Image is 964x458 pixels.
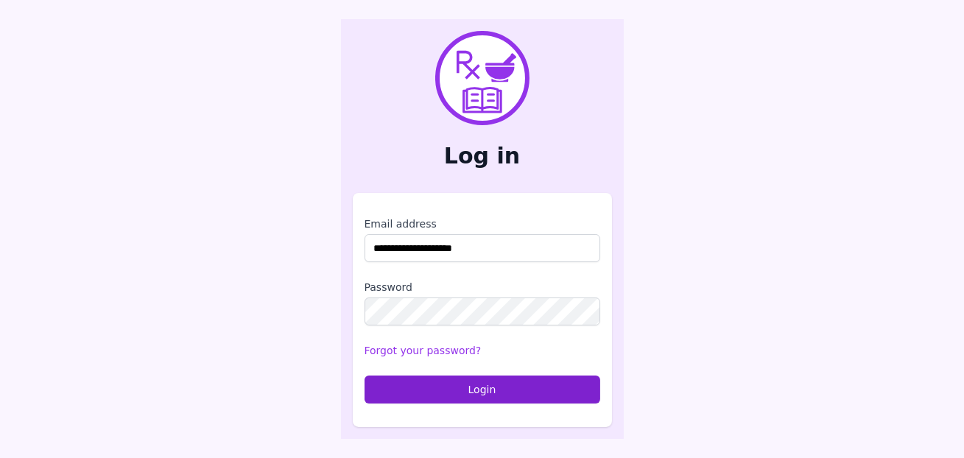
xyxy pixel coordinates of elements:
img: PharmXellence Logo [435,31,530,125]
label: Password [365,280,600,295]
label: Email address [365,216,600,231]
button: Login [365,376,600,404]
h2: Log in [353,143,612,169]
a: Forgot your password? [365,345,482,356]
